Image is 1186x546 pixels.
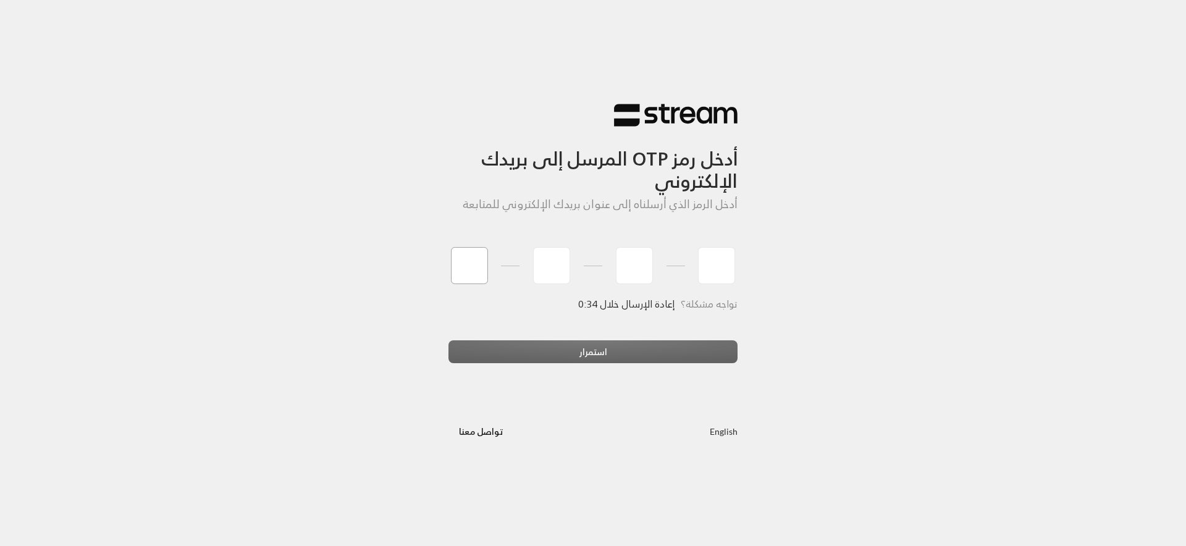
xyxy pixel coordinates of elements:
[448,419,513,442] button: تواصل معنا
[448,198,738,211] h5: أدخل الرمز الذي أرسلناه إلى عنوان بريدك الإلكتروني للمتابعة
[614,103,738,127] img: Stream Logo
[579,295,675,313] span: إعادة الإرسال خلال 0:34
[681,295,738,313] span: تواجه مشكلة؟
[710,419,738,442] a: English
[448,424,513,439] a: تواصل معنا
[448,127,738,192] h3: أدخل رمز OTP المرسل إلى بريدك الإلكتروني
